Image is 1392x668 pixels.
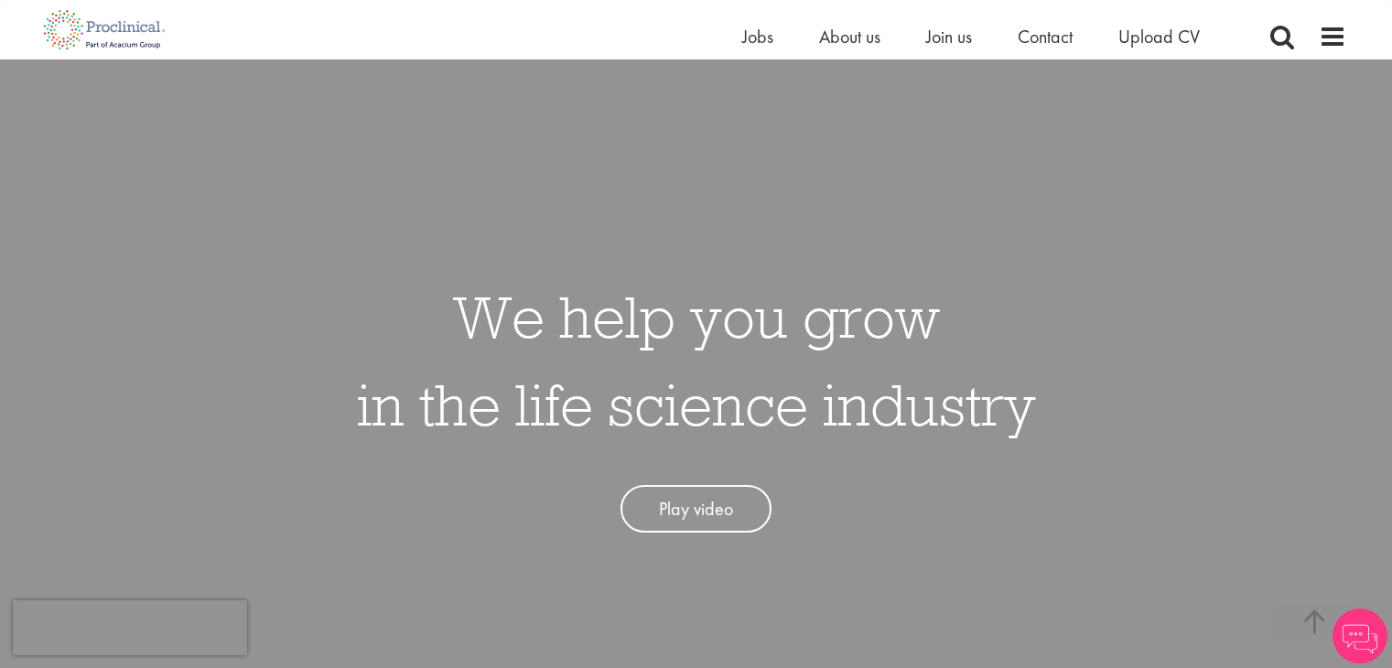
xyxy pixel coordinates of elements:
[357,273,1036,448] h1: We help you grow in the life science industry
[926,25,972,48] a: Join us
[620,485,772,533] a: Play video
[742,25,773,48] a: Jobs
[1018,25,1073,48] a: Contact
[1118,25,1200,48] a: Upload CV
[1333,609,1387,663] img: Chatbot
[819,25,880,48] a: About us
